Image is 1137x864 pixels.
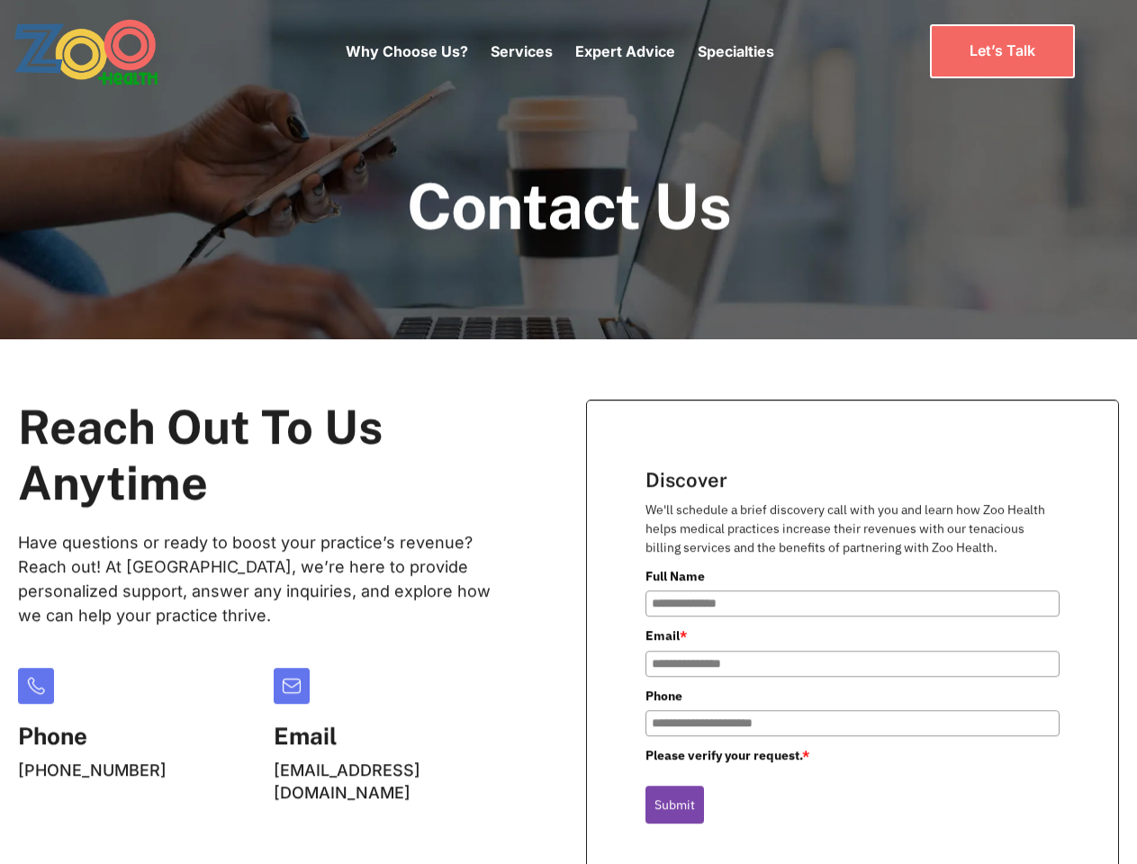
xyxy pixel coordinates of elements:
label: Please verify your request. [645,745,1060,765]
button: Submit [645,786,704,823]
label: Full Name [645,566,1060,586]
h2: Reach Out To Us Anytime [18,400,514,512]
a: Why Choose Us? [346,42,468,60]
h5: Phone [18,722,167,750]
h2: Discover [645,468,1060,491]
a: Specialties [698,42,774,60]
h1: Contact Us [407,171,731,240]
p: Services [491,40,553,62]
p: We'll schedule a brief discovery call with you and learn how Zoo Health helps medical practices i... [645,500,1060,557]
h5: Email [274,722,515,750]
a: Expert Advice [575,42,675,60]
div: Services [491,13,553,89]
p: Have questions or ready to boost your practice’s revenue? Reach out! At [GEOGRAPHIC_DATA], we’re ... [18,530,514,627]
a: [EMAIL_ADDRESS][DOMAIN_NAME] [274,760,420,802]
a: home [14,18,207,85]
div: Specialties [698,13,774,89]
label: Phone [645,686,1060,706]
label: Email [645,626,1060,646]
a: Let’s Talk [930,24,1075,77]
a: [PHONE_NUMBER] [18,760,167,779]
